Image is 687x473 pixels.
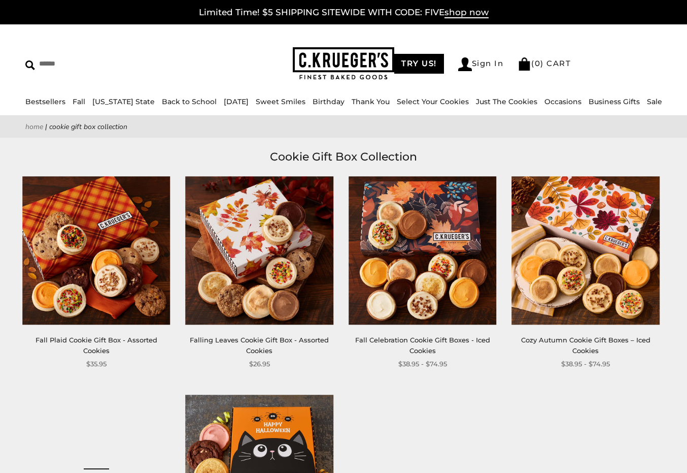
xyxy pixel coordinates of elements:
span: | [45,122,47,132]
a: Back to School [162,97,217,106]
nav: breadcrumbs [25,121,662,133]
a: [US_STATE] State [92,97,155,106]
img: Fall Plaid Cookie Gift Box - Assorted Cookies [22,176,170,325]
a: Sale [647,97,662,106]
a: TRY US! [394,54,444,74]
span: $38.95 - $74.95 [561,359,610,369]
a: Bestsellers [25,97,65,106]
img: Search [25,60,35,70]
span: Cookie Gift Box Collection [49,122,127,132]
img: Cozy Autumn Cookie Gift Boxes – Iced Cookies [512,176,660,325]
a: Fall [73,97,85,106]
h1: Cookie Gift Box Collection [41,148,646,166]
a: (0) CART [518,58,571,68]
img: Falling Leaves Cookie Gift Box - Assorted Cookies [185,176,333,325]
img: Bag [518,57,531,71]
input: Search [25,56,173,72]
span: $26.95 [249,359,270,369]
img: Fall Celebration Cookie Gift Boxes - Iced Cookies [349,176,497,325]
a: Thank You [352,97,390,106]
img: C.KRUEGER'S [293,47,394,80]
a: Select Your Cookies [397,97,469,106]
span: shop now [444,7,489,18]
a: Fall Plaid Cookie Gift Box - Assorted Cookies [36,336,157,355]
a: Sweet Smiles [256,97,305,106]
a: [DATE] [224,97,249,106]
a: Occasions [544,97,581,106]
a: Just The Cookies [476,97,537,106]
a: Birthday [313,97,345,106]
span: 0 [535,58,541,68]
a: Business Gifts [589,97,640,106]
a: Fall Celebration Cookie Gift Boxes - Iced Cookies [355,336,490,355]
img: Account [458,57,472,71]
a: Home [25,122,43,132]
a: Cozy Autumn Cookie Gift Boxes – Iced Cookies [521,336,650,355]
span: $38.95 - $74.95 [398,359,447,369]
a: Falling Leaves Cookie Gift Box - Assorted Cookies [190,336,329,355]
a: Sign In [458,57,504,71]
span: $35.95 [86,359,107,369]
a: Limited Time! $5 SHIPPING SITEWIDE WITH CODE: FIVEshop now [199,7,489,18]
